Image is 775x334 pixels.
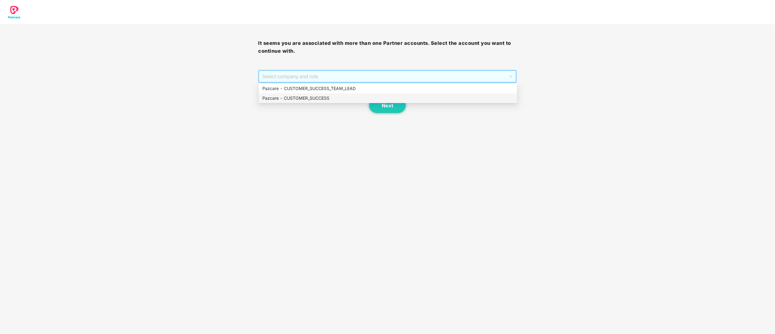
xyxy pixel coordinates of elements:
[369,98,406,113] button: Next
[262,95,514,102] div: Pazcare - CUSTOMER_SUCCESS
[259,93,517,103] div: Pazcare - CUSTOMER_SUCCESS
[382,103,393,109] span: Next
[262,85,514,92] div: Pazcare - CUSTOMER_SUCCESS_TEAM_LEAD
[259,84,517,93] div: Pazcare - CUSTOMER_SUCCESS_TEAM_LEAD
[258,39,517,55] h3: It seems you are associated with more than one Partner accounts. Select the account you want to c...
[262,71,513,82] span: Select company and role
